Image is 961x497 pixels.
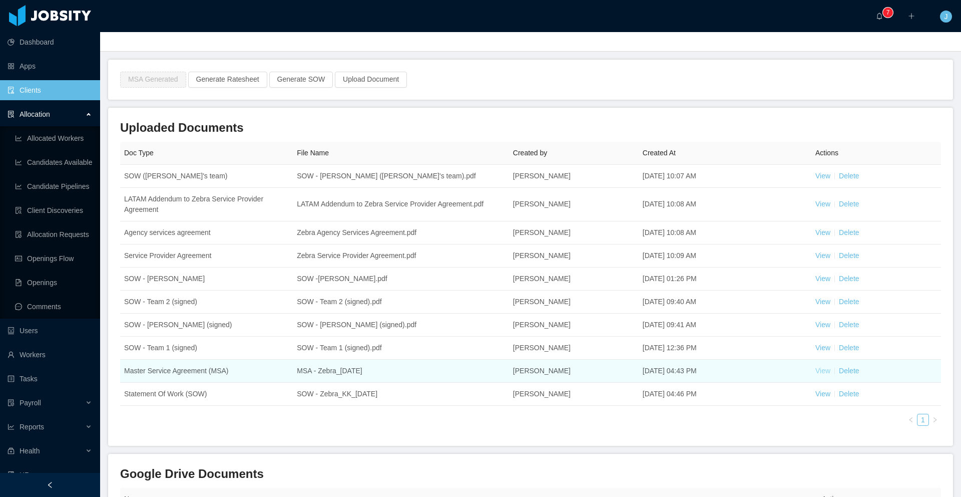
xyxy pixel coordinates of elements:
[509,188,639,221] td: [PERSON_NAME]
[509,221,639,244] td: [PERSON_NAME]
[8,345,92,365] a: icon: userWorkers
[293,291,509,314] td: SOW - Team 2 (signed).pdf
[815,252,830,260] a: View
[815,149,838,157] span: Actions
[883,8,893,18] sup: 7
[509,268,639,291] td: [PERSON_NAME]
[639,221,811,244] td: [DATE] 10:08 AM
[293,360,509,383] td: MSA - Zebra_[DATE]
[639,360,811,383] td: [DATE] 04:43 PM
[8,423,15,430] i: icon: line-chart
[932,417,938,423] i: icon: right
[8,447,15,454] i: icon: medicine-box
[20,447,40,455] span: Health
[839,390,859,398] a: Delete
[944,11,948,23] span: J
[509,244,639,268] td: [PERSON_NAME]
[8,321,92,341] a: icon: robotUsers
[917,414,929,426] li: 1
[643,149,676,157] span: Created At
[839,321,859,329] a: Delete
[839,228,859,236] a: Delete
[908,13,915,20] i: icon: plus
[639,188,811,221] td: [DATE] 10:08 AM
[815,367,830,375] a: View
[917,414,928,425] a: 1
[509,291,639,314] td: [PERSON_NAME]
[15,248,92,269] a: icon: idcardOpenings Flow
[20,399,41,407] span: Payroll
[839,344,859,352] a: Delete
[639,244,811,268] td: [DATE] 10:09 AM
[509,165,639,188] td: [PERSON_NAME]
[8,399,15,406] i: icon: file-protect
[335,72,407,88] button: Upload Document
[839,252,859,260] a: Delete
[15,176,92,196] a: icon: line-chartCandidate Pipelines
[509,360,639,383] td: [PERSON_NAME]
[639,314,811,337] td: [DATE] 09:41 AM
[886,8,890,18] p: 7
[815,275,830,283] a: View
[509,383,639,406] td: [PERSON_NAME]
[120,72,186,88] button: MSA Generated
[839,172,859,180] a: Delete
[8,471,15,478] i: icon: book
[15,273,92,293] a: icon: file-textOpenings
[15,297,92,317] a: icon: messageComments
[815,390,830,398] a: View
[8,32,92,52] a: icon: pie-chartDashboard
[293,221,509,244] td: Zebra Agency Services Agreement.pdf
[120,360,293,383] td: Master Service Agreement (MSA)
[815,298,830,306] a: View
[120,244,293,268] td: Service Provider Agreement
[839,298,859,306] a: Delete
[8,56,92,76] a: icon: appstoreApps
[120,188,293,221] td: LATAM Addendum to Zebra Service Provider Agreement
[293,383,509,406] td: SOW - Zebra_KK_[DATE]
[815,200,830,208] a: View
[639,165,811,188] td: [DATE] 10:07 AM
[905,414,917,426] li: Previous Page
[8,80,92,100] a: icon: auditClients
[20,110,50,118] span: Allocation
[120,383,293,406] td: Statement Of Work (SOW)
[15,224,92,244] a: icon: file-doneAllocation Requests
[639,291,811,314] td: [DATE] 09:40 AM
[815,172,830,180] a: View
[120,337,293,360] td: SOW - Team 1 (signed)
[639,383,811,406] td: [DATE] 04:46 PM
[120,165,293,188] td: SOW ([PERSON_NAME]'s team)
[839,200,859,208] a: Delete
[293,188,509,221] td: LATAM Addendum to Zebra Service Provider Agreement.pdf
[815,321,830,329] a: View
[120,221,293,244] td: Agency services agreement
[509,337,639,360] td: [PERSON_NAME]
[876,13,883,20] i: icon: bell
[639,337,811,360] td: [DATE] 12:36 PM
[293,244,509,268] td: Zebra Service Provider Agreement.pdf
[8,369,92,389] a: icon: profileTasks
[269,72,333,88] button: Generate SOW
[839,275,859,283] a: Delete
[20,423,44,431] span: Reports
[815,228,830,236] a: View
[120,268,293,291] td: SOW - [PERSON_NAME]
[908,417,914,423] i: icon: left
[839,367,859,375] a: Delete
[120,120,941,136] h3: Uploaded Documents
[124,149,154,157] span: Doc Type
[120,291,293,314] td: SOW - Team 2 (signed)
[15,200,92,220] a: icon: file-searchClient Discoveries
[929,414,941,426] li: Next Page
[509,314,639,337] td: [PERSON_NAME]
[15,152,92,172] a: icon: line-chartCandidates Available
[297,149,329,157] span: File Name
[293,268,509,291] td: SOW -[PERSON_NAME].pdf
[293,337,509,360] td: SOW - Team 1 (signed).pdf
[20,471,30,479] span: HR
[639,268,811,291] td: [DATE] 01:26 PM
[120,314,293,337] td: SOW - [PERSON_NAME] (signed)
[815,344,830,352] a: View
[120,466,941,482] h3: Google Drive Documents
